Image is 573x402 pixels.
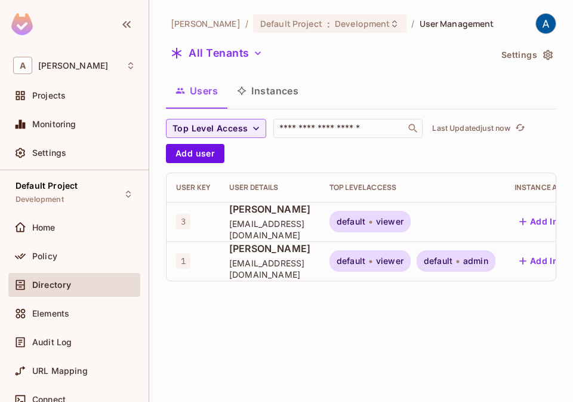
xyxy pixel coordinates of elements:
span: Policy [32,251,57,261]
div: User Details [229,183,310,192]
img: Aman Sharma [536,14,556,33]
button: refresh [513,121,527,136]
div: Top Level Access [329,183,495,192]
span: Home [32,223,56,232]
span: 1 [176,253,190,269]
span: Default Project [260,18,322,29]
span: default [424,256,452,266]
span: default [337,256,365,266]
span: Audit Log [32,337,72,347]
span: Elements [32,309,69,318]
span: [EMAIL_ADDRESS][DOMAIN_NAME] [229,218,310,241]
span: viewer [376,217,403,226]
span: Click to refresh data [510,121,527,136]
img: SReyMgAAAABJRU5ErkJggg== [11,13,33,35]
span: 3 [176,214,190,229]
button: Instances [227,76,308,106]
span: admin [463,256,488,266]
span: Settings [32,148,66,158]
button: Users [166,76,227,106]
span: refresh [515,122,525,134]
span: URL Mapping [32,366,88,376]
span: the active workspace [171,18,241,29]
li: / [245,18,248,29]
button: Top Level Access [166,119,266,138]
button: Add user [166,144,224,163]
span: default [337,217,365,226]
p: Last Updated just now [432,124,510,133]
div: User Key [176,183,210,192]
button: Settings [497,45,556,65]
span: Top Level Access [172,121,248,136]
span: User Management [420,18,494,29]
span: Directory [32,280,71,290]
span: Development [335,18,390,29]
span: [PERSON_NAME] [229,202,310,216]
span: viewer [376,256,403,266]
span: Monitoring [32,119,76,129]
span: Default Project [16,181,78,191]
span: A [13,57,32,74]
span: Projects [32,91,66,100]
li: / [411,18,414,29]
span: [PERSON_NAME] [229,242,310,255]
span: Workspace: Aman Sharma [38,61,108,70]
span: [EMAIL_ADDRESS][DOMAIN_NAME] [229,257,310,280]
span: : [326,19,331,29]
span: Development [16,195,64,204]
button: All Tenants [166,44,267,63]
